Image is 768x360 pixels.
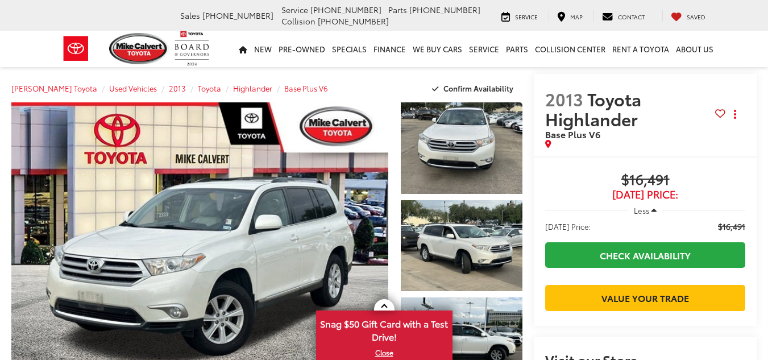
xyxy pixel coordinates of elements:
[545,172,745,189] span: $16,491
[570,13,583,21] span: Map
[493,10,546,22] a: Service
[233,83,272,93] a: Highlander
[317,312,451,346] span: Snag $50 Gift Card with a Test Drive!
[545,189,745,200] span: [DATE] Price:
[662,10,714,22] a: My Saved Vehicles
[515,13,538,21] span: Service
[634,205,649,216] span: Less
[549,10,591,22] a: Map
[284,83,328,93] a: Base Plus V6
[545,86,583,111] span: 2013
[400,199,524,292] img: 2013 Toyota Highlander Base Plus V6
[593,10,653,22] a: Contact
[545,242,745,268] a: Check Availability
[618,13,645,21] span: Contact
[400,102,524,195] img: 2013 Toyota Highlander Base Plus V6
[426,78,523,98] button: Confirm Availability
[198,83,221,93] a: Toyota
[718,221,745,232] span: $16,491
[180,10,200,21] span: Sales
[55,30,97,67] img: Toyota
[545,285,745,311] a: Value Your Trade
[109,33,169,64] img: Mike Calvert Toyota
[202,10,273,21] span: [PHONE_NUMBER]
[388,4,407,15] span: Parts
[275,31,329,67] a: Pre-Owned
[725,105,745,125] button: Actions
[11,83,97,93] a: [PERSON_NAME] Toyota
[609,31,672,67] a: Rent a Toyota
[628,200,662,221] button: Less
[687,13,705,21] span: Saved
[401,102,522,194] a: Expand Photo 1
[409,4,480,15] span: [PHONE_NUMBER]
[370,31,409,67] a: Finance
[466,31,503,67] a: Service
[329,31,370,67] a: Specials
[310,4,381,15] span: [PHONE_NUMBER]
[281,15,315,27] span: Collision
[443,83,513,93] span: Confirm Availability
[109,83,157,93] a: Used Vehicles
[545,221,591,232] span: [DATE] Price:
[281,4,308,15] span: Service
[318,15,389,27] span: [PHONE_NUMBER]
[409,31,466,67] a: WE BUY CARS
[503,31,532,67] a: Parts
[251,31,275,67] a: New
[734,110,736,119] span: dropdown dots
[672,31,717,67] a: About Us
[169,83,186,93] a: 2013
[545,127,600,140] span: Base Plus V6
[545,86,642,131] span: Toyota Highlander
[532,31,609,67] a: Collision Center
[401,200,522,292] a: Expand Photo 2
[235,31,251,67] a: Home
